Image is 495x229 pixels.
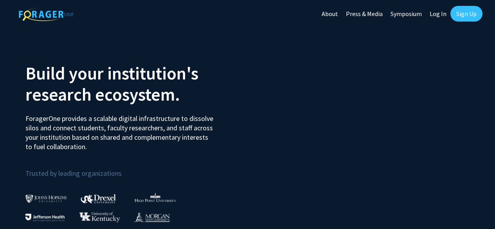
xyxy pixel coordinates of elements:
img: Morgan State University [134,212,170,222]
a: Sign Up [450,6,482,22]
img: Johns Hopkins University [25,195,67,203]
img: ForagerOne Logo [19,7,74,21]
p: Trusted by leading organizations [25,158,242,179]
img: High Point University [135,193,176,202]
img: Drexel University [81,194,116,203]
p: ForagerOne provides a scalable digital infrastructure to dissolve silos and connect students, fac... [25,108,216,151]
img: University of Kentucky [79,212,120,222]
h2: Build your institution's research ecosystem. [25,63,242,105]
img: Thomas Jefferson University [25,214,65,221]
